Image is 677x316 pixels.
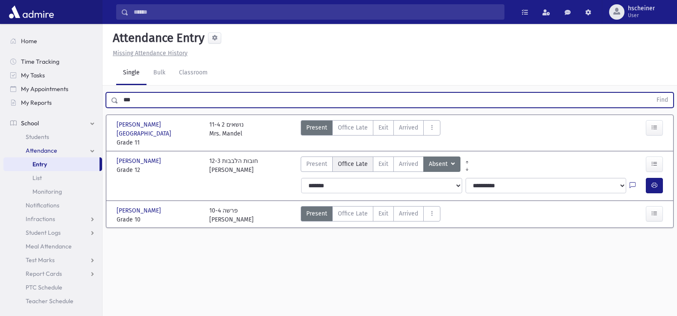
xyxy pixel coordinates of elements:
span: Present [306,123,327,132]
span: Exit [378,159,388,168]
span: Grade 10 [117,215,201,224]
span: Present [306,209,327,218]
div: AttTypes [301,120,440,147]
a: My Appointments [3,82,102,96]
span: [PERSON_NAME] [117,206,163,215]
span: [PERSON_NAME] [117,157,163,165]
span: Office Late [338,209,368,218]
span: Meal Attendance [26,242,72,250]
input: Search [129,4,504,20]
a: Bulk [147,61,172,85]
span: List [32,174,42,182]
div: 11-4 נושאים 2 Mrs. Mandel [209,120,244,147]
button: Absent [423,157,460,172]
h5: Attendance Entry [109,31,205,45]
span: Office Late [338,123,368,132]
span: Exit [378,209,388,218]
span: Test Marks [26,256,55,264]
span: Office Late [338,159,368,168]
button: Find [651,93,673,107]
a: List [3,171,102,185]
a: Home [3,34,102,48]
span: Student Logs [26,229,61,236]
span: Absent [429,159,449,169]
span: User [628,12,655,19]
span: hscheiner [628,5,655,12]
span: Students [26,133,49,141]
span: Home [21,37,37,45]
span: Infractions [26,215,55,223]
span: Teacher Schedule [26,297,73,305]
a: Teacher Schedule [3,294,102,308]
a: Student Logs [3,226,102,239]
a: My Reports [3,96,102,109]
u: Missing Attendance History [113,50,188,57]
span: Arrived [399,159,418,168]
div: AttTypes [301,206,440,224]
span: Report Cards [26,270,62,278]
a: Notifications [3,198,102,212]
span: Entry [32,160,47,168]
span: Grade 12 [117,165,201,174]
span: Time Tracking [21,58,59,65]
a: Attendance [3,144,102,157]
a: Single [116,61,147,85]
span: Arrived [399,209,418,218]
span: My Appointments [21,85,68,93]
a: Infractions [3,212,102,226]
a: Time Tracking [3,55,102,68]
span: Exit [378,123,388,132]
span: My Tasks [21,71,45,79]
span: PTC Schedule [26,284,62,291]
span: Monitoring [32,188,62,195]
a: PTC Schedule [3,281,102,294]
a: My Tasks [3,68,102,82]
span: Attendance [26,147,57,154]
a: School [3,116,102,130]
a: Test Marks [3,253,102,267]
a: Meal Attendance [3,239,102,253]
div: 10-4 פרשה [PERSON_NAME] [209,206,254,224]
div: 12-3 חובות הלבבות [PERSON_NAME] [209,157,258,174]
span: My Reports [21,99,52,106]
img: AdmirePro [7,3,56,21]
div: AttTypes [301,157,460,174]
a: Entry [3,157,100,171]
a: Missing Attendance History [109,50,188,57]
span: [PERSON_NAME][GEOGRAPHIC_DATA] [117,120,201,138]
a: Classroom [172,61,214,85]
a: Students [3,130,102,144]
span: School [21,119,39,127]
span: Notifications [26,201,59,209]
span: Present [306,159,327,168]
a: Monitoring [3,185,102,198]
span: Arrived [399,123,418,132]
a: Report Cards [3,267,102,281]
span: Grade 11 [117,138,201,147]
